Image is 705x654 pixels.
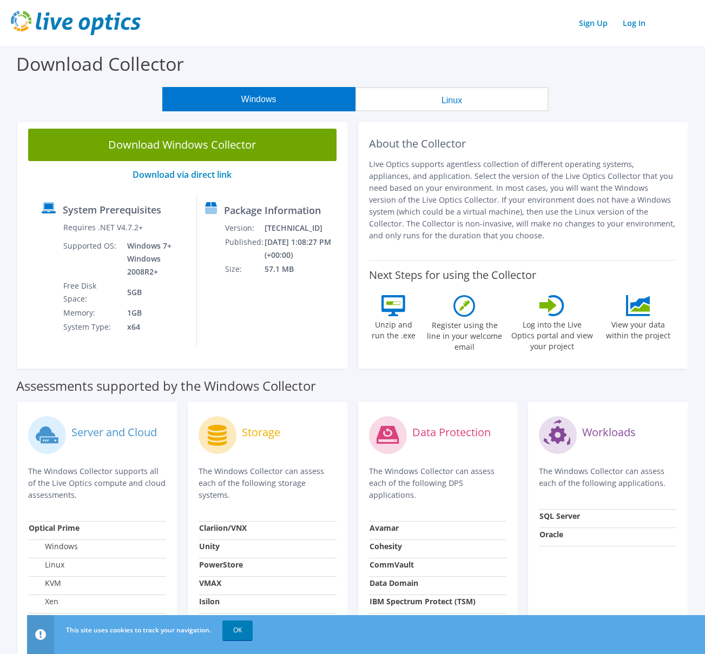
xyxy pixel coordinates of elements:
[63,279,119,306] td: Free Disk Space:
[242,427,280,438] label: Storage
[29,615,74,625] label: VMware
[133,169,232,181] a: Download via direct link
[511,316,594,352] label: Log into the Live Optics portal and view your project
[29,559,64,570] label: Linux
[63,306,119,320] td: Memory:
[264,221,342,235] td: [TECHNICAL_ID]
[225,235,264,262] td: Published:
[370,559,414,570] strong: CommVault
[28,465,166,501] p: The Windows Collector supports all of the Live Optics compute and cloud assessments.
[162,87,355,111] button: Windows
[63,239,119,279] td: Supported OS:
[119,239,188,279] td: Windows 7+ Windows 2008R2+
[369,465,507,501] p: The Windows Collector can assess each of the following DPS applications.
[355,87,549,111] button: Linux
[199,578,221,588] strong: VMAX
[16,381,316,391] label: Assessments supported by the Windows Collector
[63,320,119,334] td: System Type:
[539,529,563,539] strong: Oracle
[370,578,418,588] strong: Data Domain
[199,615,208,625] strong: SC
[369,316,419,341] label: Unzip and run the .exe
[370,523,399,533] strong: Avamar
[63,222,143,233] label: Requires .NET V4.7.2+
[370,541,402,551] strong: Cohesity
[11,11,141,35] img: live_optics_svg.svg
[199,559,243,570] strong: PowerStore
[29,541,78,552] label: Windows
[412,427,491,438] label: Data Protection
[539,511,580,521] strong: SQL Server
[264,235,342,262] td: [DATE] 1:08:27 PM (+00:00)
[28,129,337,161] a: Download Windows Collector
[29,523,80,533] strong: Optical Prime
[222,620,253,640] a: OK
[617,15,651,31] a: Log In
[119,306,188,320] td: 1GB
[424,317,505,352] label: Register using the line in your welcome email
[370,596,476,606] strong: IBM Spectrum Protect (TSM)
[582,427,636,438] label: Workloads
[29,596,58,607] label: Xen
[539,465,677,489] p: The Windows Collector can assess each of the following applications.
[199,523,247,533] strong: Clariion/VNX
[16,51,184,76] label: Download Collector
[369,137,677,150] h2: About the Collector
[119,279,188,306] td: 5GB
[199,596,220,606] strong: Isilon
[370,615,411,625] strong: NetBackup
[66,625,211,635] span: This site uses cookies to track your navigation.
[225,221,264,235] td: Version:
[599,316,677,341] label: View your data within the project
[199,465,337,501] p: The Windows Collector can assess each of the following storage systems.
[224,205,321,216] label: Package Information
[29,578,61,589] label: KVM
[71,427,157,438] label: Server and Cloud
[574,15,613,31] a: Sign Up
[225,262,264,276] td: Size:
[119,320,188,334] td: x64
[369,158,677,242] p: Live Optics supports agentless collection of different operating systems, appliances, and applica...
[63,204,161,215] label: System Prerequisites
[264,262,342,276] td: 57.1 MB
[199,541,220,551] strong: Unity
[369,269,536,282] label: Next Steps for using the Collector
